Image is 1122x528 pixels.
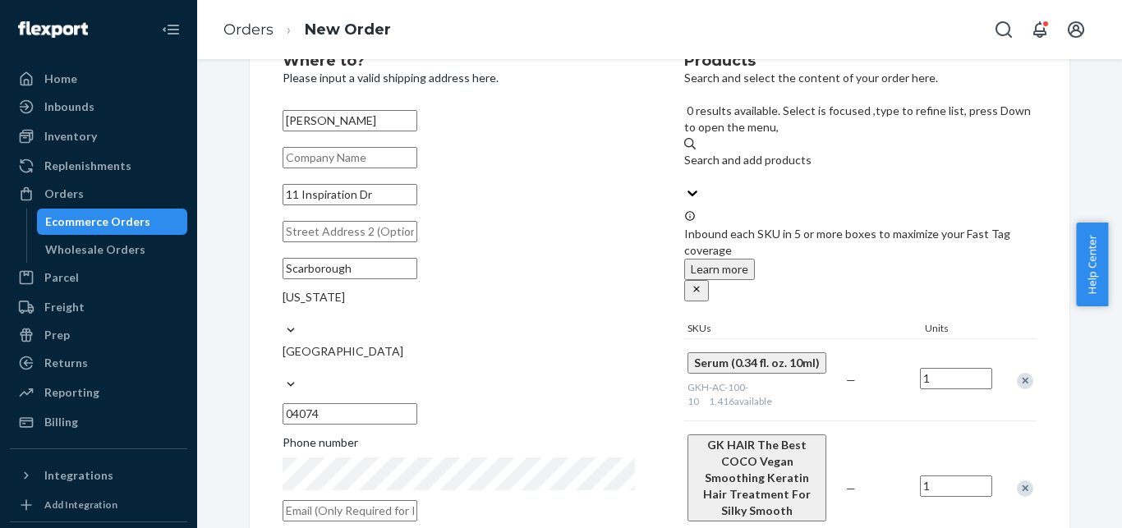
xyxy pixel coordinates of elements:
[687,434,826,521] button: GK HAIR The Best COCO Vegan Smoothing Keratin Hair Treatment For Silky Smooth
[10,94,187,120] a: Inbounds
[283,184,417,205] input: Street Address
[10,123,187,149] a: Inventory
[223,21,274,39] a: Orders
[45,241,145,258] div: Wholesale Orders
[283,403,417,425] input: ZIP Code
[44,355,88,371] div: Returns
[305,21,391,39] a: New Order
[10,181,187,207] a: Orders
[37,209,188,235] a: Ecommerce Orders
[10,495,187,515] a: Add Integration
[283,147,417,168] input: Company Name
[283,343,635,360] div: [GEOGRAPHIC_DATA]
[684,209,1037,301] div: Inbound each SKU in 5 or more boxes to maximize your Fast Tag coverage
[210,6,404,54] ol: breadcrumbs
[283,110,417,131] input: First & Last Name
[10,322,187,348] a: Prep
[44,384,99,401] div: Reporting
[684,53,1037,70] h2: Products
[44,71,77,87] div: Home
[709,395,772,407] span: 1,416 available
[846,481,856,495] span: —
[10,350,187,376] a: Returns
[10,153,187,179] a: Replenishments
[37,236,188,263] a: Wholesale Orders
[18,21,88,38] img: Flexport logo
[684,152,1037,168] div: Search and add products
[10,66,187,92] a: Home
[44,158,131,174] div: Replenishments
[44,327,70,343] div: Prep
[44,414,78,430] div: Billing
[1060,13,1092,46] button: Open account menu
[684,280,709,301] button: close
[44,467,113,484] div: Integrations
[44,269,79,286] div: Parcel
[44,186,84,202] div: Orders
[922,321,996,338] div: Units
[687,381,748,407] span: GKH-AC-100-10
[694,356,820,370] span: Serum (0.34 fl. oz. 10ml)
[283,258,417,279] input: City
[1076,223,1108,306] button: Help Center
[987,13,1020,46] button: Open Search Box
[684,70,1037,86] p: Search and select the content of your order here.
[45,213,150,230] div: Ecommerce Orders
[283,500,417,521] input: Email (Only Required for International)
[920,368,992,389] input: Quantity
[10,264,187,291] a: Parcel
[154,13,187,46] button: Close Navigation
[687,352,826,374] button: Serum (0.34 fl. oz. 10ml)
[10,409,187,435] a: Billing
[846,373,856,387] span: —
[283,434,358,457] span: Phone number
[684,259,755,280] button: Learn more
[1023,13,1056,46] button: Open notifications
[10,462,187,489] button: Integrations
[283,360,284,376] input: [GEOGRAPHIC_DATA]
[44,128,97,145] div: Inventory
[44,99,94,115] div: Inbounds
[684,321,922,338] div: SKUs
[920,475,992,497] input: Quantity
[703,438,811,517] span: GK HAIR The Best COCO Vegan Smoothing Keratin Hair Treatment For Silky Smooth
[684,103,1037,135] p: 0 results available. Select is focused ,type to refine list, press Down to open the menu,
[44,498,117,512] div: Add Integration
[283,289,635,305] div: [US_STATE]
[44,299,85,315] div: Freight
[10,379,187,406] a: Reporting
[10,294,187,320] a: Freight
[283,53,635,70] h2: Where to?
[283,305,284,322] input: [US_STATE]
[283,70,635,86] p: Please input a valid shipping address here.
[283,221,417,242] input: Street Address 2 (Optional)
[1017,373,1033,389] div: Remove Item
[1017,480,1033,497] div: Remove Item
